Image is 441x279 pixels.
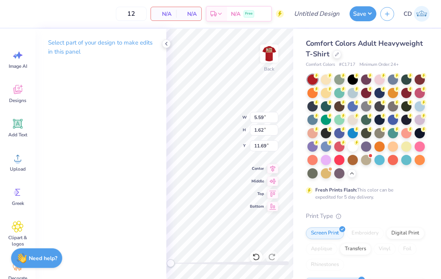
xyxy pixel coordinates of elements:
div: Screen Print [306,227,344,239]
input: – – [116,7,147,21]
span: Bottom [250,203,264,210]
span: CD [404,9,412,19]
div: Print Type [306,212,425,221]
img: Charlotte Dreany [414,6,430,22]
strong: Need help? [29,255,57,262]
span: N/A [156,10,171,18]
span: Comfort Colors Adult Heavyweight T-Shirt [306,39,423,59]
span: Top [250,191,264,197]
img: Back [261,46,277,61]
span: N/A [231,10,240,18]
span: Comfort Colors [306,61,335,68]
input: Untitled Design [288,6,346,22]
div: Embroidery [346,227,384,239]
span: Image AI [9,63,27,69]
div: Back [264,65,274,73]
span: Center [250,166,264,172]
span: Add Text [8,132,27,138]
div: Vinyl [374,243,396,255]
a: CD [400,6,433,22]
p: Select part of your design to make edits in this panel [48,38,154,56]
span: N/A [181,10,197,18]
span: Designs [9,97,26,104]
strong: Fresh Prints Flash: [315,187,357,193]
span: Greek [12,200,24,206]
div: Digital Print [386,227,424,239]
span: # C1717 [339,61,355,68]
span: Minimum Order: 24 + [359,61,399,68]
button: Save [350,6,376,21]
span: Upload [10,166,26,172]
div: Transfers [340,243,371,255]
span: Middle [250,178,264,184]
div: Rhinestones [306,259,344,271]
span: Clipart & logos [5,234,31,247]
div: Foil [398,243,417,255]
span: Free [245,11,253,17]
div: Applique [306,243,337,255]
div: This color can be expedited for 5 day delivery. [315,186,412,201]
div: Accessibility label [167,259,175,267]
